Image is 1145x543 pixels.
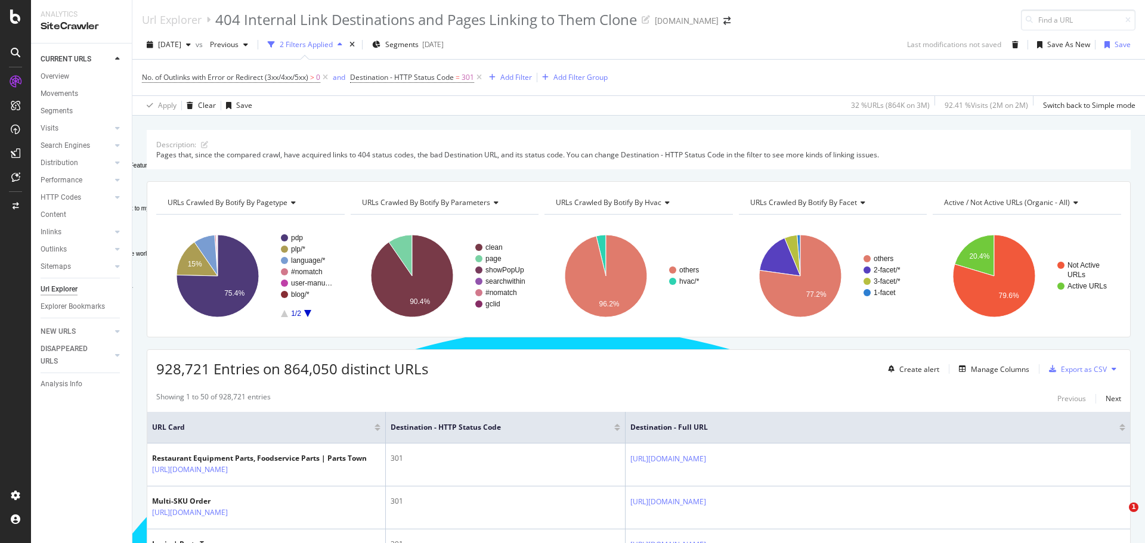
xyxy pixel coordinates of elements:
div: 2 Filters Applied [280,39,333,49]
text: hvac/* [679,277,700,286]
div: Url Explorer [41,283,78,296]
div: Save [1115,39,1131,49]
a: CURRENT URLS [41,53,112,66]
text: searchwithin [485,277,525,286]
span: vs [196,39,205,49]
h4: URLs Crawled By Botify By pagetype [165,193,334,212]
text: 79.6% [999,291,1019,300]
div: Create alert [899,364,939,374]
div: [DATE] [422,39,444,49]
div: Url Explorer [142,13,202,26]
button: Previous [1057,392,1086,406]
span: URLs Crawled By Botify By pagetype [168,197,287,207]
div: Sitemaps [41,260,71,273]
div: Restaurant Equipment Parts, Foodservice Parts | Parts Town [152,453,367,464]
div: Performance [41,174,82,187]
span: 928,721 Entries on 864,050 distinct URLs [156,359,428,378]
text: 20.4% [970,252,990,260]
span: > [310,72,314,82]
a: Content [41,209,123,221]
div: Save [236,100,252,110]
span: 1 [1129,502,1138,512]
button: [DATE] [142,35,196,54]
button: Add Filter [484,70,532,85]
text: others [679,266,699,274]
a: Sitemaps [41,260,112,273]
a: [URL][DOMAIN_NAME] [630,496,706,508]
div: Analysis Info [41,378,82,390]
div: NEW URLS [41,325,76,338]
div: 92.41 % Visits ( 2M on 2M ) [945,100,1028,110]
div: DISAPPEARED URLS [41,343,101,368]
div: times [347,39,357,51]
text: showPopUp [485,266,524,274]
button: Save As New [1032,35,1090,54]
a: HTTP Codes [41,191,112,204]
div: Analytics [41,10,122,20]
div: Add Filter Group [553,72,608,82]
div: 301 [391,453,620,464]
text: 2-facet/* [874,266,900,274]
div: Inlinks [41,226,61,238]
a: Explorer Bookmarks [41,300,123,313]
span: = [456,72,460,82]
text: Not Active [1067,261,1100,269]
text: Active URLs [1067,282,1107,290]
a: Distribution [41,157,112,169]
span: URLs Crawled By Botify By facet [750,197,857,207]
div: Description: [156,139,196,150]
span: 2025 Aug. 16th [158,39,181,49]
button: Switch back to Simple mode [1038,96,1135,115]
div: Previous [1057,393,1086,404]
a: Outlinks [41,243,112,256]
h4: URLs Crawled By Botify By facet [748,193,917,212]
text: clean [485,243,503,252]
text: plp/* [291,245,305,253]
div: 301 [391,496,620,507]
button: Export as CSV [1044,359,1107,378]
text: #nomatch [291,268,323,276]
span: URLs Crawled By Botify By hvac [556,197,661,207]
button: Save [1100,35,1131,54]
div: Segments [41,105,73,117]
button: 2 Filters Applied [263,35,347,54]
div: Visits [41,122,58,135]
button: Create alert [883,359,939,378]
div: 32 % URLs ( 864K on 3M ) [851,100,930,110]
button: Add Filter Group [537,70,608,85]
button: Clear [182,96,216,115]
svg: A chart. [351,224,537,328]
a: DISAPPEARED URLS [41,343,112,368]
button: Save [221,96,252,115]
text: blog/* [291,290,310,299]
svg: A chart. [933,224,1119,328]
button: Apply [142,96,177,115]
h4: URLs Crawled By Botify By parameters [360,193,528,212]
span: URLs Crawled By Botify By parameters [362,197,490,207]
div: Add Filter [500,72,532,82]
text: 3-facet/* [874,277,900,286]
text: 96.2% [599,300,620,308]
span: 0 [316,69,320,86]
div: A chart. [544,224,731,328]
button: Segments[DATE] [367,35,448,54]
text: others [874,255,893,263]
div: Clear [198,100,216,110]
text: 90.4% [410,297,430,306]
div: Distribution [41,157,78,169]
div: [DOMAIN_NAME] [655,15,719,27]
button: Manage Columns [954,362,1029,376]
div: A chart. [739,224,926,328]
a: Search Engines [41,139,112,152]
text: gclid [485,300,500,308]
div: Switch back to Simple mode [1043,100,1135,110]
text: URLs [1067,271,1085,279]
text: user-manu… [291,279,332,287]
text: 15% [188,260,202,268]
span: Active / Not Active URLs (organic - all) [944,197,1070,207]
a: Movements [41,88,123,100]
text: 1-facet [874,288,896,297]
svg: A chart. [156,224,343,328]
div: Next [1106,393,1121,404]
